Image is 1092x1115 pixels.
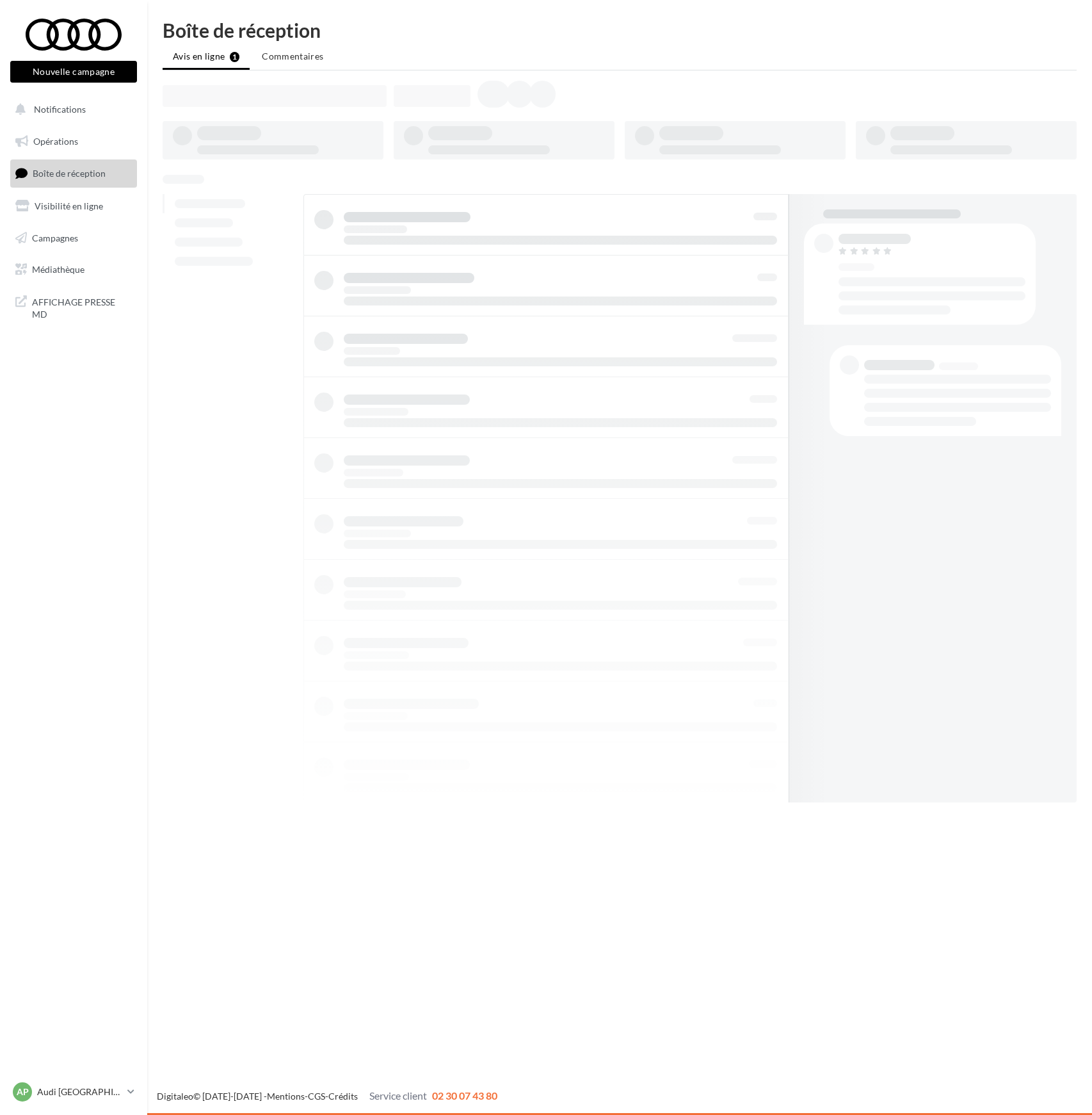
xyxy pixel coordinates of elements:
[33,168,106,179] span: Boîte de réception
[37,1086,122,1098] p: Audi [GEOGRAPHIC_DATA] 17
[369,1089,427,1102] span: Service client
[32,264,84,275] span: Médiathèque
[32,232,78,243] span: Campagnes
[32,293,132,321] span: AFFICHAGE PRESSE MD
[33,136,78,147] span: Opérations
[432,1089,497,1102] span: 02 30 07 43 80
[267,1091,305,1102] a: Mentions
[8,256,140,283] a: Médiathèque
[8,128,140,155] a: Opérations
[8,96,134,123] button: Notifications
[17,1086,29,1098] span: AP
[8,193,140,220] a: Visibilité en ligne
[262,51,323,61] span: Commentaires
[163,20,1077,40] div: Boîte de réception
[157,1091,497,1102] span: © [DATE]-[DATE] - - -
[8,225,140,252] a: Campagnes
[10,61,137,83] button: Nouvelle campagne
[308,1091,325,1102] a: CGS
[34,104,86,115] span: Notifications
[35,200,103,211] span: Visibilité en ligne
[10,1080,137,1104] a: AP Audi [GEOGRAPHIC_DATA] 17
[157,1091,193,1102] a: Digitaleo
[8,288,140,326] a: AFFICHAGE PRESSE MD
[328,1091,358,1102] a: Crédits
[8,159,140,187] a: Boîte de réception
